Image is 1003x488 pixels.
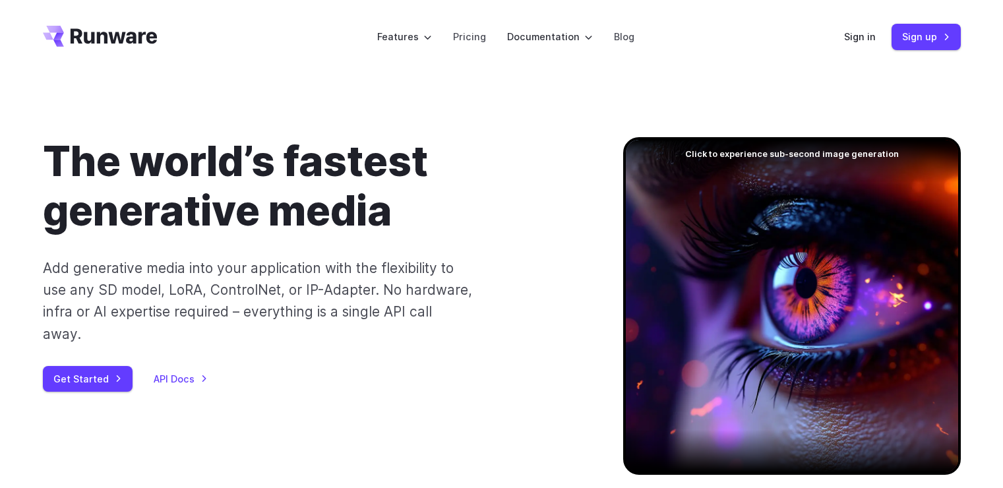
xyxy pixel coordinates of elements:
[43,137,581,236] h1: The world’s fastest generative media
[43,366,133,392] a: Get Started
[43,257,473,345] p: Add generative media into your application with the flexibility to use any SD model, LoRA, Contro...
[614,29,634,44] a: Blog
[43,26,158,47] a: Go to /
[844,29,876,44] a: Sign in
[154,371,208,386] a: API Docs
[453,29,486,44] a: Pricing
[892,24,961,49] a: Sign up
[377,29,432,44] label: Features
[507,29,593,44] label: Documentation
